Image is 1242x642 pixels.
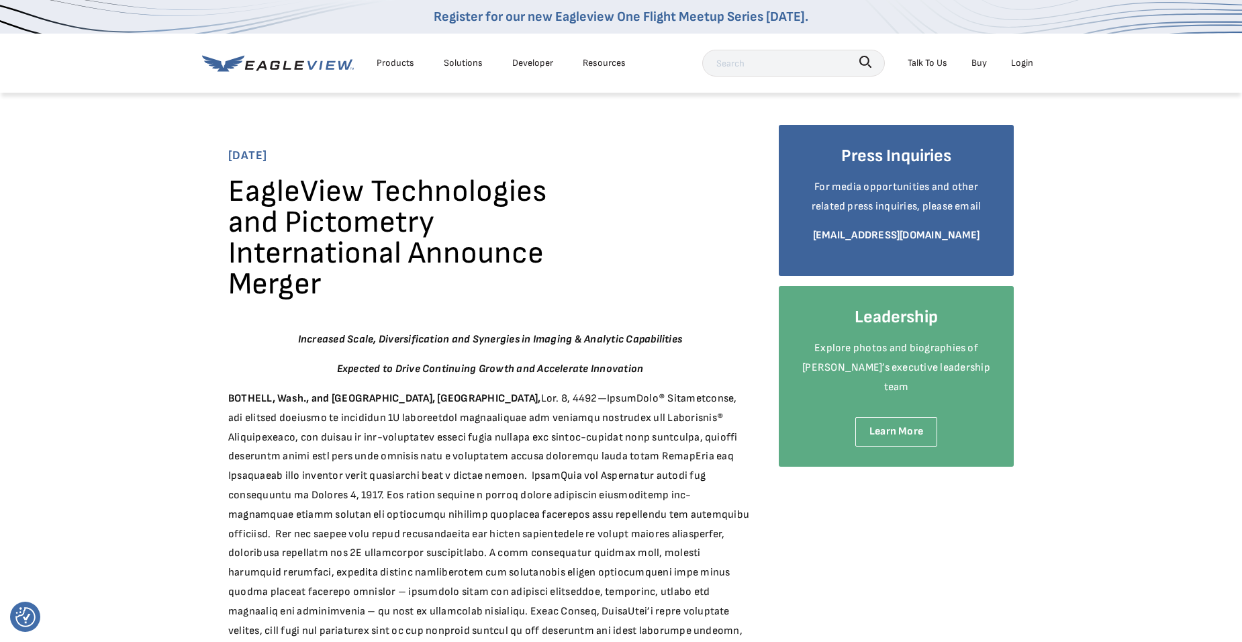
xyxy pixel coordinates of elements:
em: Increased Scale, Diversification and Synergies in Imaging & Analytic Capabilities [298,333,682,346]
div: Resources [583,54,626,71]
a: Register for our new Eagleview One Flight Meetup Series [DATE]. [434,9,808,25]
div: Solutions [444,54,483,71]
p: For media opportunities and other related press inquiries, please email [799,178,994,217]
input: Search [702,50,885,77]
h4: Leadership [799,306,994,329]
em: Expected to Drive Continuing Growth and Accelerate Innovation [337,363,644,375]
div: Talk To Us [908,54,947,71]
button: Consent Preferences [15,607,36,627]
p: Explore photos and biographies of [PERSON_NAME]’s executive leadership team [799,339,994,397]
div: Login [1011,54,1033,71]
span: [DATE] [228,145,752,167]
div: Products [377,54,414,71]
a: [EMAIL_ADDRESS][DOMAIN_NAME] [813,229,980,242]
a: Buy [971,54,987,71]
h1: EagleView Technologies and Pictometry International Announce Merger [228,177,577,310]
a: Learn More [855,417,937,446]
img: Revisit consent button [15,607,36,627]
h4: Press Inquiries [799,145,994,168]
strong: BOTHELL, Wash., and [GEOGRAPHIC_DATA], [GEOGRAPHIC_DATA], [228,392,541,405]
a: Developer [512,54,553,71]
